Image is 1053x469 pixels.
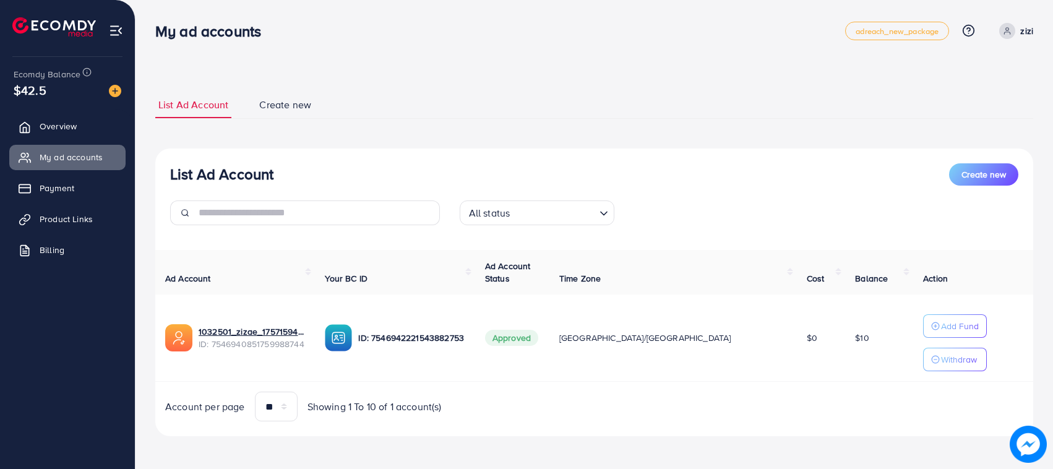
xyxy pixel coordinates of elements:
[40,120,77,132] span: Overview
[109,24,123,38] img: menu
[856,27,939,35] span: adreach_new_package
[9,176,126,200] a: Payment
[923,348,987,371] button: Withdraw
[941,319,979,333] p: Add Fund
[307,400,442,414] span: Showing 1 To 10 of 1 account(s)
[165,272,211,285] span: Ad Account
[460,200,614,225] div: Search for option
[199,325,305,351] div: <span class='underline'>1032501_zizae_1757159488431</span></br>7546940851759988744
[40,244,64,256] span: Billing
[466,204,513,222] span: All status
[923,314,987,338] button: Add Fund
[12,17,96,37] img: logo
[941,352,977,367] p: Withdraw
[259,98,311,112] span: Create new
[155,22,271,40] h3: My ad accounts
[923,272,948,285] span: Action
[559,332,731,344] span: [GEOGRAPHIC_DATA]/[GEOGRAPHIC_DATA]
[199,325,305,338] a: 1032501_zizae_1757159488431
[40,182,74,194] span: Payment
[949,163,1018,186] button: Create new
[845,22,949,40] a: adreach_new_package
[485,260,531,285] span: Ad Account Status
[9,114,126,139] a: Overview
[358,330,465,345] p: ID: 7546942221543882753
[14,68,80,80] span: Ecomdy Balance
[14,81,46,99] span: $42.5
[559,272,601,285] span: Time Zone
[325,324,352,351] img: ic-ba-acc.ded83a64.svg
[514,202,594,222] input: Search for option
[158,98,228,112] span: List Ad Account
[855,332,869,344] span: $10
[807,332,817,344] span: $0
[165,400,245,414] span: Account per page
[9,238,126,262] a: Billing
[40,213,93,225] span: Product Links
[855,272,888,285] span: Balance
[40,151,103,163] span: My ad accounts
[9,207,126,231] a: Product Links
[807,272,825,285] span: Cost
[9,145,126,170] a: My ad accounts
[109,85,121,97] img: image
[199,338,305,350] span: ID: 7546940851759988744
[165,324,192,351] img: ic-ads-acc.e4c84228.svg
[961,168,1006,181] span: Create new
[170,165,273,183] h3: List Ad Account
[485,330,538,346] span: Approved
[1010,426,1047,463] img: image
[325,272,367,285] span: Your BC ID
